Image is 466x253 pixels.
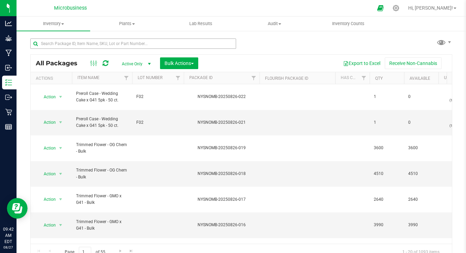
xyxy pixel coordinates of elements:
a: Filter [358,72,370,84]
a: Qty [375,76,383,81]
span: Action [38,169,56,179]
span: F02 [136,93,180,100]
span: 4510 [374,170,400,177]
span: 1 [374,119,400,126]
inline-svg: Inventory [5,79,12,86]
span: 2640 [408,196,434,203]
span: select [56,118,65,127]
span: Open Ecommerce Menu [373,1,388,15]
a: UOM [444,75,453,80]
div: NYSNOMB-20250826-016 [183,222,261,228]
button: Export to Excel [339,57,385,69]
span: select [56,92,65,102]
span: All Packages [36,59,84,67]
span: 4510 [408,170,434,177]
th: Has COA [335,72,370,84]
span: Trimmed Flower - GMO x G41 - Bulk [76,219,128,232]
span: Inventory [17,21,90,27]
inline-svg: Reports [5,123,12,130]
span: Hi, [PERSON_NAME]! [408,5,453,11]
inline-svg: Manufacturing [5,49,12,56]
button: Receive Non-Cannabis [385,57,442,69]
span: Inventory Counts [323,21,374,27]
span: Action [38,220,56,230]
a: Audit [238,16,311,31]
div: NYSNOMB-20250826-021 [183,119,261,126]
button: Bulk Actions [160,57,198,69]
span: Preroll Case - Wedding Cake x G41 5pk - 50 ct. [76,116,128,129]
inline-svg: Grow [5,35,12,42]
span: Trimmed Flower - OG Chem - Bulk [76,142,128,155]
a: Filter [172,72,184,84]
a: Filter [121,72,132,84]
a: Item Name [77,75,99,80]
a: Plants [90,16,164,31]
span: 0 [408,119,434,126]
a: Lab Results [164,16,237,31]
span: Trimmed Flower - OG Chem - Bulk [76,167,128,180]
inline-svg: Retail [5,109,12,115]
iframe: Resource center [7,198,28,219]
span: select [56,195,65,204]
span: Audit [238,21,311,27]
div: NYSNOMB-20250826-019 [183,145,261,151]
span: 3600 [374,145,400,151]
span: 2640 [374,196,400,203]
span: 3990 [374,222,400,228]
span: Microbusiness [54,5,87,11]
span: 3990 [408,222,434,228]
a: Package ID [189,75,213,80]
div: NYSNOMB-20250826-018 [183,170,261,177]
div: Manage settings [392,5,400,11]
span: Lab Results [180,21,222,27]
span: 0 [408,93,434,100]
span: 3600 [408,145,434,151]
span: select [56,220,65,230]
span: select [56,169,65,179]
p: 09:42 AM EDT [3,226,13,245]
inline-svg: Inbound [5,64,12,71]
a: Flourish Package ID [265,76,308,81]
span: Preroll Case - Wedding Cake x G41 5pk - 50 ct. [76,90,128,103]
input: Search Package ID, Item Name, SKU, Lot or Part Number... [30,38,236,49]
span: F02 [136,119,180,126]
a: Available [410,76,430,81]
a: Filter [248,72,260,84]
inline-svg: Outbound [5,94,12,101]
span: Trimmed Flower - GMO x G41 - Bulk [76,193,128,206]
span: Plants [91,21,163,27]
span: Action [38,92,56,102]
a: Inventory Counts [311,16,385,31]
span: Action [38,195,56,204]
a: Lot Number [138,75,162,80]
p: 08/27 [3,245,13,250]
div: Actions [36,76,69,81]
inline-svg: Analytics [5,20,12,27]
div: NYSNOMB-20250826-022 [183,93,261,100]
span: Action [38,118,56,127]
span: Bulk Actions [165,60,194,66]
div: NYSNOMB-20250826-017 [183,196,261,203]
span: select [56,143,65,153]
span: 1 [374,93,400,100]
span: Action [38,143,56,153]
a: Inventory [17,16,90,31]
